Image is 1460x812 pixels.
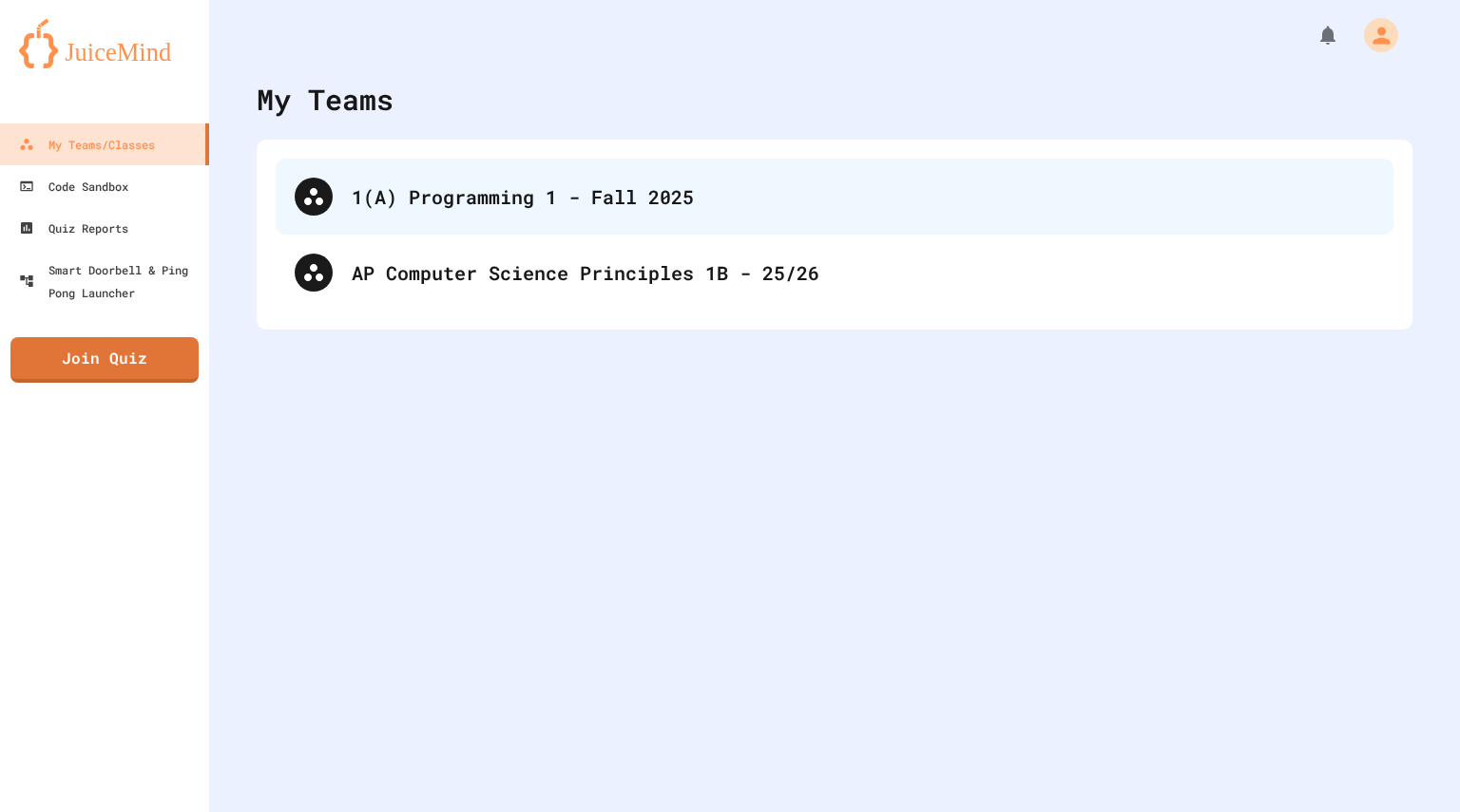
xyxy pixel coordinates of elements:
[19,258,202,304] div: Smart Doorbell & Ping Pong Launcher
[1344,13,1403,57] div: My Account
[352,258,1374,287] div: AP Computer Science Principles 1B - 25/26
[1281,19,1344,51] div: My Notifications
[352,182,1374,211] div: 1(A) Programming 1 - Fall 2025
[19,217,128,239] div: Quiz Reports
[19,19,190,68] img: logo-orange.svg
[276,159,1393,235] div: 1(A) Programming 1 - Fall 2025
[257,78,394,121] div: My Teams
[10,337,199,383] a: Join Quiz
[276,235,1393,311] div: AP Computer Science Principles 1B - 25/26
[19,133,155,156] div: My Teams/Classes
[19,175,128,198] div: Code Sandbox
